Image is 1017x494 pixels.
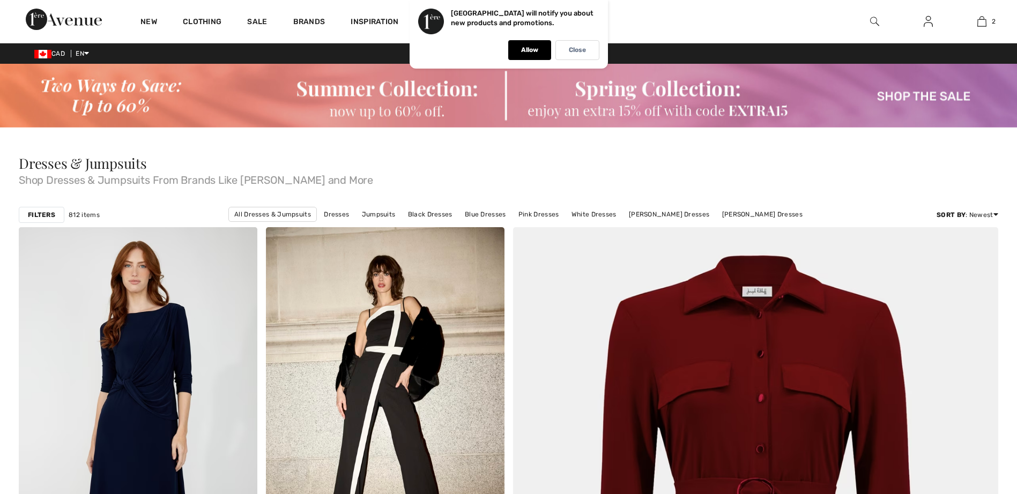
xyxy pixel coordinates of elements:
[34,50,69,57] span: CAD
[19,170,998,185] span: Shop Dresses & Jumpsuits From Brands Like [PERSON_NAME] and More
[977,15,986,28] img: My Bag
[318,207,354,221] a: Dresses
[69,210,100,220] span: 812 items
[293,17,325,28] a: Brands
[569,46,586,54] p: Close
[183,17,221,28] a: Clothing
[915,15,941,28] a: Sign In
[26,9,102,30] img: 1ère Avenue
[140,17,157,28] a: New
[937,211,966,219] strong: Sort By
[34,50,51,58] img: Canadian Dollar
[955,15,1008,28] a: 2
[228,207,317,222] a: All Dresses & Jumpsuits
[451,9,593,27] p: [GEOGRAPHIC_DATA] will notify you about new products and promotions.
[513,207,565,221] a: Pink Dresses
[357,207,401,221] a: Jumpsuits
[566,207,622,221] a: White Dresses
[992,17,996,26] span: 2
[403,207,458,221] a: Black Dresses
[870,15,879,28] img: search the website
[76,50,89,57] span: EN
[521,46,538,54] p: Allow
[623,207,715,221] a: [PERSON_NAME] Dresses
[19,154,147,173] span: Dresses & Jumpsuits
[937,210,998,220] div: : Newest
[459,207,511,221] a: Blue Dresses
[717,207,808,221] a: [PERSON_NAME] Dresses
[351,17,398,28] span: Inspiration
[247,17,267,28] a: Sale
[28,210,55,220] strong: Filters
[924,15,933,28] img: My Info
